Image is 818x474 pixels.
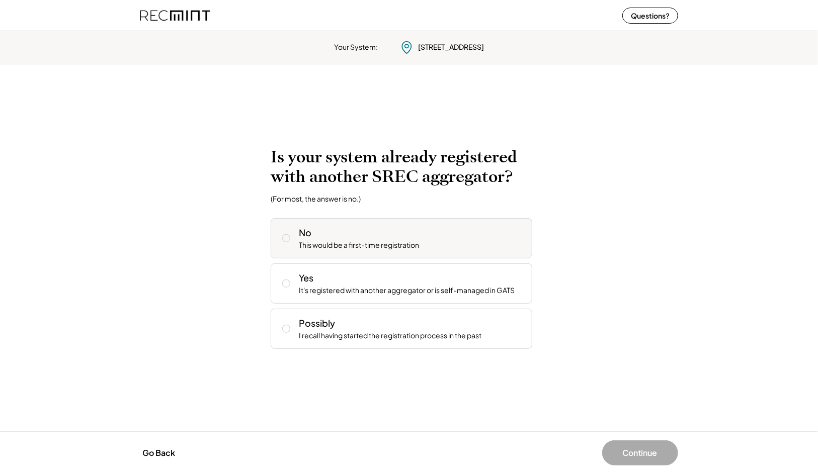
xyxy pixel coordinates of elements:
[299,286,515,296] div: It's registered with another aggregator or is self-managed in GATS
[299,240,419,250] div: This would be a first-time registration
[622,8,678,24] button: Questions?
[602,440,678,465] button: Continue
[299,226,311,239] div: No
[299,271,313,284] div: Yes
[299,331,481,341] div: I recall having started the registration process in the past
[140,442,179,464] button: Go Back
[140,2,210,29] img: recmint-logotype%403x%20%281%29.jpeg
[271,194,361,203] div: (For most, the answer is no.)
[334,42,378,52] div: Your System:
[271,147,547,186] h2: Is your system already registered with another SREC aggregator?
[418,42,484,52] div: [STREET_ADDRESS]
[299,317,335,329] div: Possibly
